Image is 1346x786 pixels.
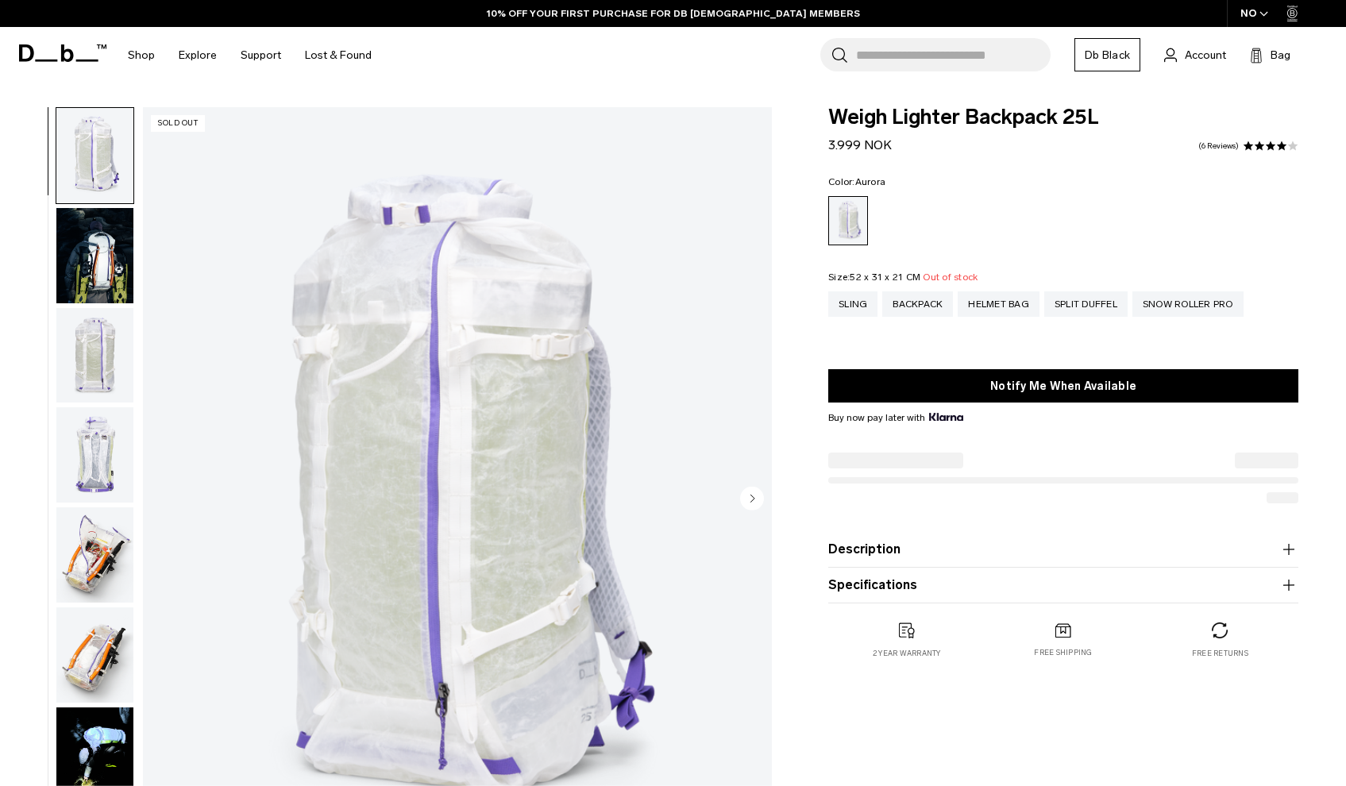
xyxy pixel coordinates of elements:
[1198,142,1239,150] a: 6 reviews
[828,369,1298,403] button: Notify Me When Available
[1192,648,1248,659] p: Free returns
[828,576,1298,595] button: Specifications
[873,648,941,659] p: 2 year warranty
[179,27,217,83] a: Explore
[56,406,134,503] button: Weigh_Lighter_Backpack_25L_3.png
[241,27,281,83] a: Support
[116,27,384,83] nav: Main Navigation
[855,176,886,187] span: Aurora
[151,115,205,132] p: Sold Out
[56,307,134,404] button: Weigh_Lighter_Backpack_25L_2.png
[56,107,134,204] button: Weigh_Lighter_Backpack_25L_1.png
[1044,291,1128,317] a: Split Duffel
[56,108,133,203] img: Weigh_Lighter_Backpack_25L_1.png
[56,507,134,603] button: Weigh_Lighter_Backpack_25L_4.png
[923,272,978,283] span: Out of stock
[828,196,868,245] a: Aurora
[740,486,764,513] button: Next slide
[828,107,1298,128] span: Weigh Lighter Backpack 25L
[56,407,133,503] img: Weigh_Lighter_Backpack_25L_3.png
[1271,47,1290,64] span: Bag
[850,272,920,283] span: 52 x 31 x 21 CM
[882,291,953,317] a: Backpack
[56,607,133,703] img: Weigh_Lighter_Backpack_25L_5.png
[1034,647,1092,658] p: Free shipping
[56,607,134,703] button: Weigh_Lighter_Backpack_25L_5.png
[1074,38,1140,71] a: Db Black
[828,177,885,187] legend: Color:
[828,137,892,152] span: 3.999 NOK
[1185,47,1226,64] span: Account
[958,291,1039,317] a: Helmet Bag
[1164,45,1226,64] a: Account
[1132,291,1244,317] a: Snow Roller Pro
[1250,45,1290,64] button: Bag
[56,507,133,603] img: Weigh_Lighter_Backpack_25L_4.png
[56,308,133,403] img: Weigh_Lighter_Backpack_25L_2.png
[828,291,877,317] a: Sling
[828,272,978,282] legend: Size:
[128,27,155,83] a: Shop
[929,413,963,421] img: {"height" => 20, "alt" => "Klarna"}
[828,540,1298,559] button: Description
[828,410,963,425] span: Buy now pay later with
[305,27,372,83] a: Lost & Found
[56,207,134,304] button: Weigh_Lighter_Backpack_25L_Lifestyle_new.png
[56,208,133,303] img: Weigh_Lighter_Backpack_25L_Lifestyle_new.png
[487,6,860,21] a: 10% OFF YOUR FIRST PURCHASE FOR DB [DEMOGRAPHIC_DATA] MEMBERS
